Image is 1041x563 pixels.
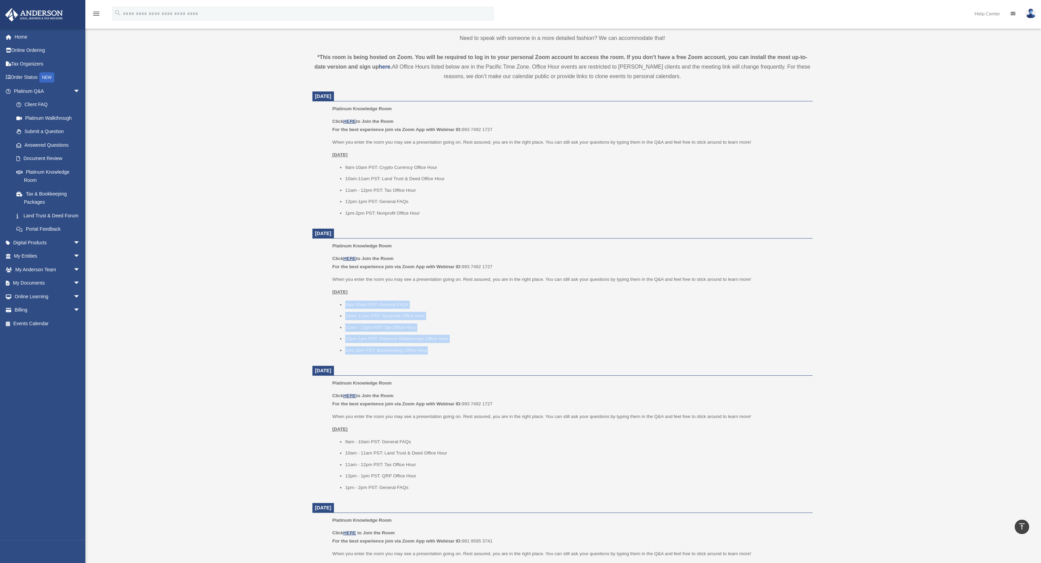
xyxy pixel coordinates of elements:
a: Home [5,30,90,44]
a: My Entitiesarrow_drop_down [5,249,90,263]
p: When you enter the room you may see a presentation going on. Rest assured, you are in the right p... [332,138,807,146]
p: When you enter the room you may see a presentation going on. Rest assured, you are in the right p... [332,413,807,421]
b: Click to Join the Room [332,119,393,124]
p: When you enter the room you may see a presentation going on. Rest assured, you are in the right p... [332,275,807,284]
span: [DATE] [315,368,332,373]
li: 9am-10am PST: Crypto Currency Office Hour [345,163,808,172]
strong: *This room is being hosted on Zoom. You will be required to log in to your personal Zoom account ... [314,54,807,70]
span: arrow_drop_down [73,276,87,290]
a: Online Learningarrow_drop_down [5,290,90,303]
span: arrow_drop_down [73,290,87,304]
u: [DATE] [332,427,348,432]
b: Click [332,530,357,535]
li: 1pm-2pm PST: Nonprofit Office Hour [345,209,808,217]
a: Portal Feedback [10,222,90,236]
a: Platinum Knowledge Room [10,165,87,187]
p: 993 7492 1727 [332,392,807,408]
a: here [379,64,390,70]
span: arrow_drop_down [73,249,87,263]
span: Platinum Knowledge Room [332,380,392,386]
i: search [114,9,122,17]
li: 11am - 12pm PST: Tax Office Hour [345,461,808,469]
u: [DATE] [332,289,348,294]
li: 12pm-1pm PST: Platinum Walkthrough Office Hour [345,335,808,343]
a: Tax Organizers [5,57,90,71]
a: Answered Questions [10,138,90,152]
li: 9am-10am PST: General FAQs [345,301,808,309]
i: vertical_align_top [1018,522,1026,531]
p: Need to speak with someone in a more detailed fashion? We can accommodate that! [312,33,813,43]
span: arrow_drop_down [73,303,87,317]
div: NEW [39,72,54,83]
p: 993 7492 1727 [332,255,807,271]
a: Submit a Question [10,125,90,139]
a: My Documentsarrow_drop_down [5,276,90,290]
b: For the best experience join via Zoom App with Webinar ID: [332,538,462,544]
img: Anderson Advisors Platinum Portal [3,8,65,21]
a: Digital Productsarrow_drop_down [5,236,90,249]
li: 11am - 12pm PST: Tax Office Hour [345,323,808,332]
a: Land Trust & Deed Forum [10,209,90,222]
a: Events Calendar [5,317,90,330]
a: HERE [343,530,356,535]
b: For the best experience join via Zoom App with Webinar ID: [332,264,462,269]
a: HERE [343,256,356,261]
p: 993 7492 1727 [332,117,807,133]
div: All Office Hours listed below are in the Pacific Time Zone. Office Hour events are restricted to ... [312,53,813,81]
span: arrow_drop_down [73,236,87,250]
li: 12pm-1pm PST: General FAQs [345,198,808,206]
b: For the best experience join via Zoom App with Webinar ID: [332,127,462,132]
li: 10am-11am PST: Land Trust & Deed Office Hour [345,175,808,183]
b: For the best experience join via Zoom App with Webinar ID: [332,401,462,406]
a: Platinum Walkthrough [10,111,90,125]
span: [DATE] [315,505,332,510]
p: 981 9595 3741 [332,529,807,545]
a: Document Review [10,152,90,165]
a: My Anderson Teamarrow_drop_down [5,263,90,276]
p: When you enter the room you may see a presentation going on. Rest assured, you are in the right p... [332,550,807,558]
span: arrow_drop_down [73,263,87,277]
span: [DATE] [315,93,332,99]
span: Platinum Knowledge Room [332,106,392,111]
i: menu [92,10,100,18]
b: Click to Join the Room [332,393,393,398]
a: vertical_align_top [1015,520,1029,534]
u: [DATE] [332,152,348,157]
a: Billingarrow_drop_down [5,303,90,317]
span: Platinum Knowledge Room [332,518,392,523]
span: arrow_drop_down [73,84,87,98]
li: 10am-11am PST: Nonprofit Office Hour [345,312,808,320]
img: User Pic [1026,9,1036,18]
strong: . [390,64,392,70]
a: Platinum Q&Aarrow_drop_down [5,84,90,98]
a: Order StatusNEW [5,71,90,85]
li: 9am - 10am PST: General FAQs [345,438,808,446]
a: Client FAQ [10,98,90,112]
b: to Join the Room [357,530,395,535]
span: [DATE] [315,231,332,236]
a: menu [92,12,100,18]
a: HERE [343,393,356,398]
li: 11am - 12pm PST: Tax Office Hour [345,186,808,194]
a: HERE [343,119,356,124]
span: Platinum Knowledge Room [332,243,392,248]
a: Tax & Bookkeeping Packages [10,187,90,209]
b: Click to Join the Room [332,256,393,261]
li: 10am - 11am PST: Land Trust & Deed Office Hour [345,449,808,457]
li: 1pm-2pm PST: Bookkeeping Office Hour [345,346,808,355]
li: 1pm - 2pm PST: General FAQs [345,483,808,492]
a: Online Ordering [5,44,90,57]
li: 12pm - 1pm PST: QRP Office Hour [345,472,808,480]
